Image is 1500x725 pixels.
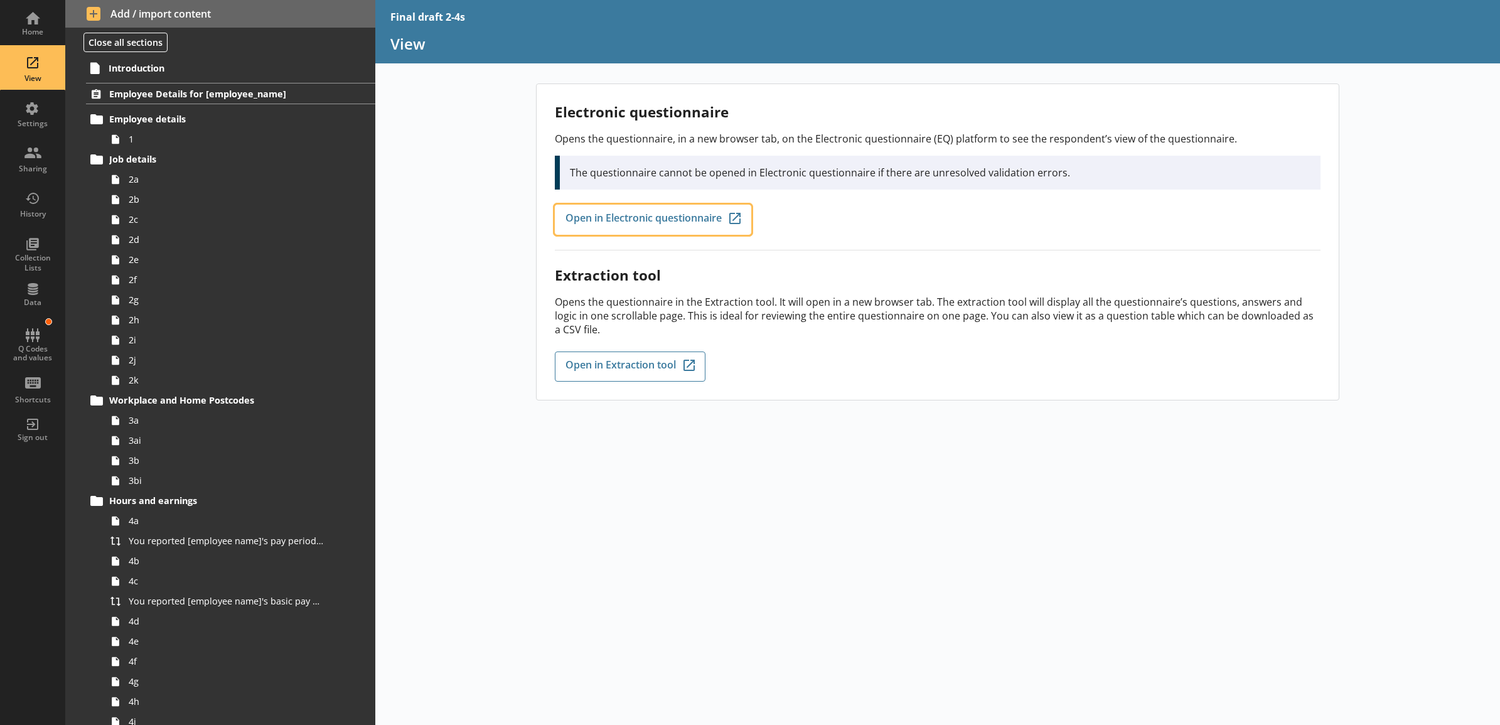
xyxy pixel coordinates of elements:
[129,695,324,707] span: 4h
[129,213,324,225] span: 2c
[11,73,55,83] div: View
[105,290,375,310] a: 2g
[129,173,324,185] span: 2a
[129,334,324,346] span: 2i
[11,345,55,363] div: Q Codes and values
[105,451,375,471] a: 3b
[555,352,705,382] a: Open in Extraction tool
[11,432,55,443] div: Sign out
[85,58,375,78] a: Introduction
[390,34,1486,53] h1: View
[129,635,324,647] span: 4e
[109,153,319,165] span: Job details
[129,193,324,205] span: 2b
[83,33,168,52] button: Close all sections
[11,164,55,174] div: Sharing
[129,555,324,567] span: 4b
[105,330,375,350] a: 2i
[570,166,1310,180] p: The questionnaire cannot be opened in Electronic questionnaire if there are unresolved validation...
[105,471,375,491] a: 3bi
[109,495,319,507] span: Hours and earnings
[105,250,375,270] a: 2e
[11,298,55,308] div: Data
[105,611,375,631] a: 4d
[105,270,375,290] a: 2f
[109,62,319,74] span: Introduction
[129,595,324,607] span: You reported [employee name]'s basic pay earned for work carried out in the pay period that inclu...
[129,274,324,286] span: 2f
[129,655,324,667] span: 4f
[129,374,324,386] span: 2k
[555,102,1321,122] h2: Electronic questionnaire
[109,394,319,406] span: Workplace and Home Postcodes
[555,266,1321,285] h2: Extraction tool
[129,133,324,145] span: 1
[390,10,465,24] div: Final draft 2-4s
[109,88,319,100] span: Employee Details for [employee_name]
[105,631,375,652] a: 4e
[129,414,324,426] span: 3a
[87,7,354,21] span: Add / import content
[86,491,375,511] a: Hours and earnings
[129,454,324,466] span: 3b
[129,314,324,326] span: 2h
[105,431,375,451] a: 3ai
[555,295,1321,336] p: Opens the questionnaire in the Extraction tool. It will open in a new browser tab. The extraction...
[86,83,375,104] a: Employee Details for [employee_name]
[105,230,375,250] a: 2d
[92,390,375,491] li: Workplace and Home Postcodes3a3ai3b3bi
[565,360,676,373] span: Open in Extraction tool
[86,109,375,129] a: Employee details
[105,531,375,551] a: You reported [employee name]'s pay period that included [Reference Date] to be [Untitled answer]....
[92,149,375,390] li: Job details2a2b2c2d2e2f2g2h2i2j2k
[129,575,324,587] span: 4c
[129,615,324,627] span: 4d
[11,395,55,405] div: Shortcuts
[105,652,375,672] a: 4f
[109,113,319,125] span: Employee details
[555,205,751,235] a: Open in Electronic questionnaire
[129,254,324,266] span: 2e
[129,354,324,366] span: 2j
[129,535,324,547] span: You reported [employee name]'s pay period that included [Reference Date] to be [Untitled answer]....
[105,190,375,210] a: 2b
[105,672,375,692] a: 4g
[129,475,324,486] span: 3bi
[105,411,375,431] a: 3a
[565,213,722,227] span: Open in Electronic questionnaire
[86,390,375,411] a: Workplace and Home Postcodes
[11,209,55,219] div: History
[129,234,324,245] span: 2d
[11,27,55,37] div: Home
[105,350,375,370] a: 2j
[11,119,55,129] div: Settings
[105,591,375,611] a: You reported [employee name]'s basic pay earned for work carried out in the pay period that inclu...
[105,370,375,390] a: 2k
[92,109,375,149] li: Employee details1
[105,551,375,571] a: 4b
[86,149,375,169] a: Job details
[105,169,375,190] a: 2a
[129,515,324,527] span: 4a
[129,675,324,687] span: 4g
[105,692,375,712] a: 4h
[11,253,55,272] div: Collection Lists
[129,434,324,446] span: 3ai
[105,129,375,149] a: 1
[105,310,375,330] a: 2h
[105,210,375,230] a: 2c
[555,132,1321,146] p: Opens the questionnaire, in a new browser tab, on the Electronic questionnaire (EQ) platform to s...
[105,571,375,591] a: 4c
[105,511,375,531] a: 4a
[129,294,324,306] span: 2g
